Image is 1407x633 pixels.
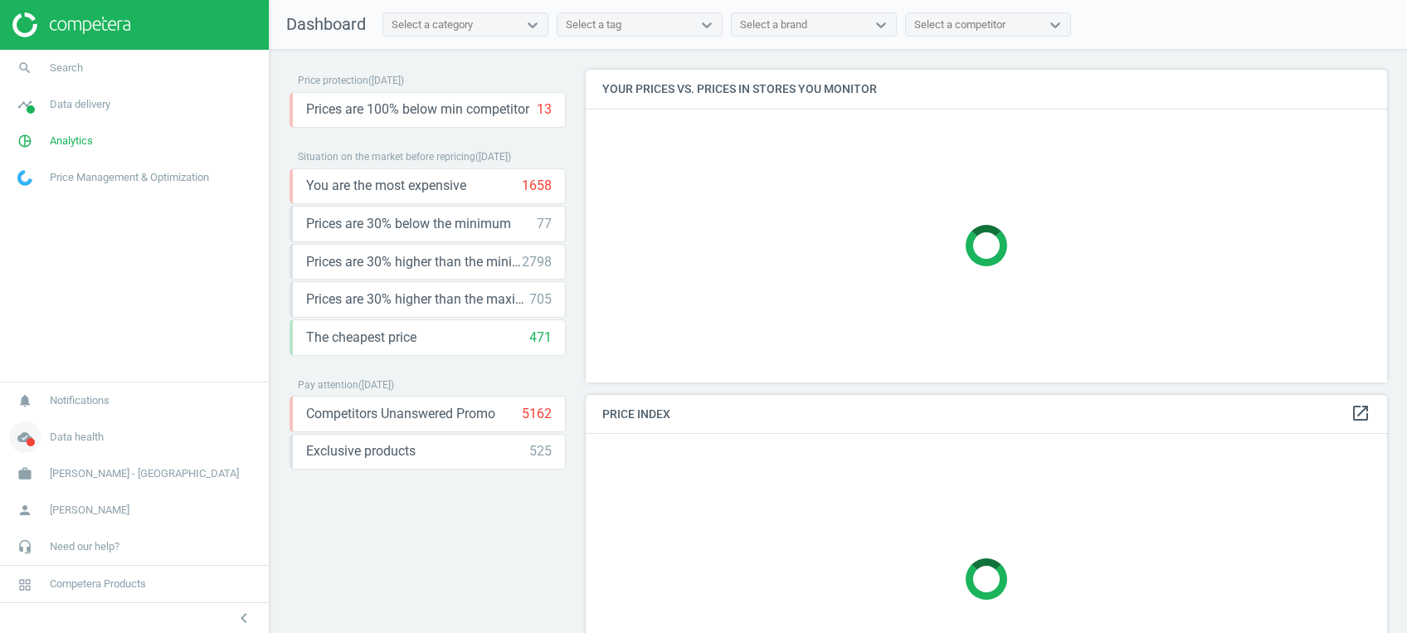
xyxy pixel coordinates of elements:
span: ( [DATE] ) [368,75,404,86]
h4: Your prices vs. prices in stores you monitor [586,70,1387,109]
span: Prices are 30% higher than the minimum [306,253,522,271]
span: Situation on the market before repricing [298,151,475,163]
span: You are the most expensive [306,177,466,195]
span: The cheapest price [306,329,416,347]
div: 525 [529,442,552,460]
div: Select a brand [740,17,807,32]
i: search [9,52,41,84]
a: open_in_new [1351,403,1370,425]
button: chevron_left [223,607,265,629]
span: Search [50,61,83,75]
span: ( [DATE] ) [475,151,511,163]
span: Pay attention [298,379,358,391]
i: person [9,494,41,526]
div: 77 [537,215,552,233]
div: Select a category [392,17,473,32]
span: Competitors Unanswered Promo [306,405,495,423]
i: cloud_done [9,421,41,453]
i: pie_chart_outlined [9,125,41,157]
span: Analytics [50,134,93,149]
span: [PERSON_NAME] - [GEOGRAPHIC_DATA] [50,466,239,481]
div: Select a tag [566,17,621,32]
i: headset_mic [9,531,41,562]
span: Need our help? [50,539,119,554]
span: ( [DATE] ) [358,379,394,391]
span: Price Management & Optimization [50,170,209,185]
i: chevron_left [234,608,254,628]
div: 5162 [522,405,552,423]
i: timeline [9,89,41,120]
div: 13 [537,100,552,119]
img: wGWNvw8QSZomAAAAABJRU5ErkJggg== [17,170,32,186]
span: Dashboard [286,14,366,34]
i: open_in_new [1351,403,1370,423]
span: Prices are 30% higher than the maximal [306,290,529,309]
span: Prices are 100% below min competitor [306,100,529,119]
span: Competera Products [50,577,146,592]
div: Select a competitor [914,17,1005,32]
span: Data health [50,430,104,445]
span: Data delivery [50,97,110,112]
span: Prices are 30% below the minimum [306,215,511,233]
span: Exclusive products [306,442,416,460]
div: 471 [529,329,552,347]
div: 705 [529,290,552,309]
img: ajHJNr6hYgQAAAAASUVORK5CYII= [12,12,130,37]
span: Notifications [50,393,110,408]
span: [PERSON_NAME] [50,503,129,518]
i: notifications [9,385,41,416]
i: work [9,458,41,489]
h4: Price Index [586,395,1387,434]
span: Price protection [298,75,368,86]
div: 2798 [522,253,552,271]
div: 1658 [522,177,552,195]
